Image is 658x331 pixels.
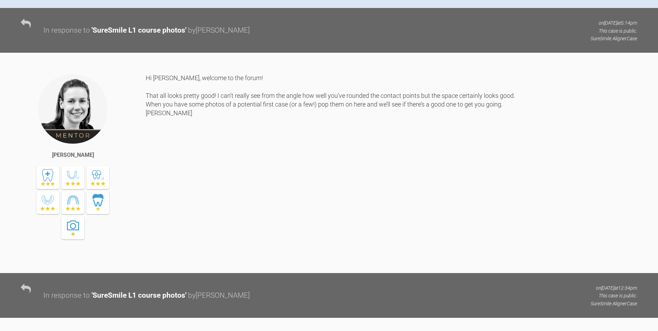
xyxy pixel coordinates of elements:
div: In response to [43,290,90,302]
p: This case is public. [591,292,637,299]
div: [PERSON_NAME] [52,151,94,160]
div: ' SureSmile L1 course photos ' [92,25,186,36]
p: on [DATE] at 5:14pm [591,19,637,27]
p: on [DATE] at 12:34pm [591,284,637,292]
div: In response to [43,25,90,36]
div: Hi [PERSON_NAME], welcome to the forum! That all looks pretty good! I can’t really see from the a... [146,74,637,263]
div: ' SureSmile L1 course photos ' [92,290,186,302]
p: SureSmile Aligner Case [591,35,637,42]
img: Kelly Toft [37,74,108,144]
p: This case is public. [591,27,637,35]
div: by [PERSON_NAME] [188,290,250,302]
p: SureSmile Aligner Case [591,300,637,307]
div: by [PERSON_NAME] [188,25,250,36]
